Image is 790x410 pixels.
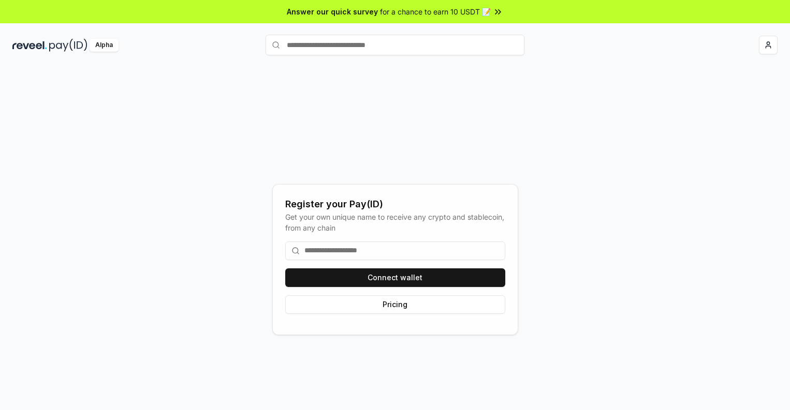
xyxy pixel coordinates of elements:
div: Register your Pay(ID) [285,197,505,211]
button: Connect wallet [285,268,505,287]
div: Alpha [90,39,119,52]
div: Get your own unique name to receive any crypto and stablecoin, from any chain [285,211,505,233]
span: Answer our quick survey [287,6,378,17]
img: reveel_dark [12,39,47,52]
span: for a chance to earn 10 USDT 📝 [380,6,491,17]
button: Pricing [285,295,505,314]
img: pay_id [49,39,87,52]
